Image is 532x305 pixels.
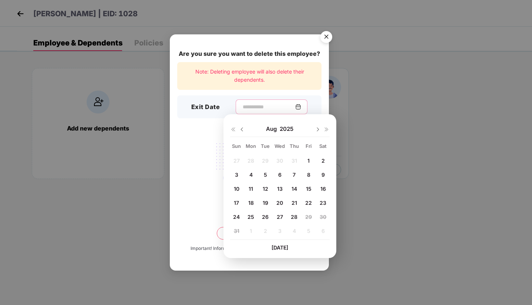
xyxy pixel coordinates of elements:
span: 6 [278,172,282,178]
span: 5 [264,172,267,178]
div: Important! Information once deleted, can’t be recovered. [191,245,308,252]
h3: Exit Date [191,102,220,112]
span: 10 [234,186,239,192]
span: 18 [248,200,254,206]
span: 28 [291,214,297,220]
span: 15 [306,186,312,192]
span: 7 [293,172,296,178]
span: 11 [249,186,253,192]
img: svg+xml;base64,PHN2ZyB4bWxucz0iaHR0cDovL3d3dy53My5vcmcvMjAwMC9zdmciIHdpZHRoPSI1NiIgaGVpZ2h0PSI1Ni... [316,28,337,48]
img: svg+xml;base64,PHN2ZyB4bWxucz0iaHR0cDovL3d3dy53My5vcmcvMjAwMC9zdmciIHdpZHRoPSIxNiIgaGVpZ2h0PSIxNi... [324,126,330,132]
span: 26 [262,214,269,220]
img: svg+xml;base64,PHN2ZyBpZD0iRHJvcGRvd24tMzJ4MzIiIHhtbG5zPSJodHRwOi8vd3d3LnczLm9yZy8yMDAwL3N2ZyIgd2... [239,126,245,132]
div: Mon [245,143,257,149]
div: Fri [302,143,315,149]
div: Are you sure you want to delete this employee? [177,49,321,58]
span: 14 [292,186,297,192]
span: 25 [248,214,254,220]
span: 20 [276,200,283,206]
img: svg+xml;base64,PHN2ZyB4bWxucz0iaHR0cDovL3d3dy53My5vcmcvMjAwMC9zdmciIHdpZHRoPSIxNiIgaGVpZ2h0PSIxNi... [230,126,236,132]
div: Sat [317,143,330,149]
span: 23 [320,200,326,206]
div: Sun [230,143,243,149]
span: Aug [266,125,280,133]
span: 13 [277,186,283,192]
div: Thu [288,143,301,149]
img: svg+xml;base64,PHN2ZyB4bWxucz0iaHR0cDovL3d3dy53My5vcmcvMjAwMC9zdmciIHdpZHRoPSIyMjQiIGhlaWdodD0iMT... [208,139,291,197]
div: Tue [259,143,272,149]
img: svg+xml;base64,PHN2ZyBpZD0iQ2FsZW5kYXItMzJ4MzIiIHhtbG5zPSJodHRwOi8vd3d3LnczLm9yZy8yMDAwL3N2ZyIgd2... [295,104,301,110]
span: 16 [320,186,326,192]
button: Close [316,27,336,47]
div: Note: Deleting employee will also delete their dependents. [177,62,321,90]
span: 9 [321,172,325,178]
span: 22 [305,200,312,206]
span: 4 [249,172,253,178]
span: 2 [321,157,325,164]
img: svg+xml;base64,PHN2ZyBpZD0iRHJvcGRvd24tMzJ4MzIiIHhtbG5zPSJodHRwOi8vd3d3LnczLm9yZy8yMDAwL3N2ZyIgd2... [315,126,321,132]
span: 8 [307,172,310,178]
span: 1 [307,157,310,164]
span: 3 [235,172,238,178]
div: Wed [273,143,286,149]
span: [DATE] [272,244,288,251]
span: 17 [234,200,239,206]
span: 27 [277,214,283,220]
span: 2025 [280,125,293,133]
span: 24 [233,214,240,220]
span: 12 [263,186,268,192]
span: 21 [292,200,297,206]
span: 19 [263,200,268,206]
button: Delete permanently [217,227,282,240]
